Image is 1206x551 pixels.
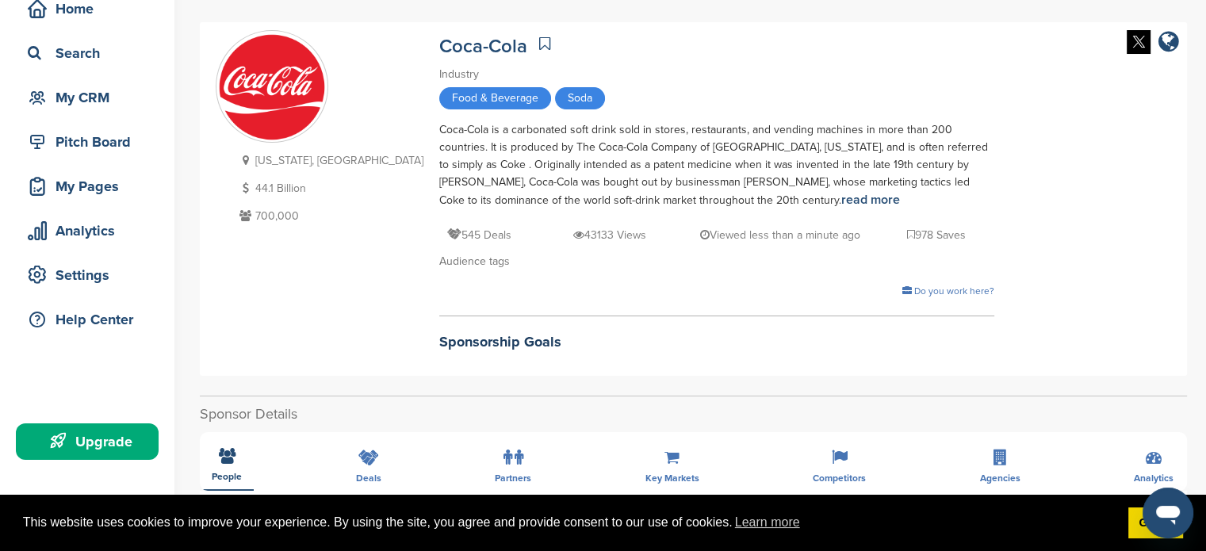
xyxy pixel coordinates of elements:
p: [US_STATE], [GEOGRAPHIC_DATA] [235,151,423,170]
div: Search [24,39,159,67]
a: Help Center [16,301,159,338]
p: 44.1 Billion [235,178,423,198]
a: read more [841,192,900,208]
a: My CRM [16,79,159,116]
img: Twitter white [1127,30,1150,54]
span: Soda [555,87,605,109]
div: My Pages [24,172,159,201]
div: Industry [439,66,994,83]
div: Audience tags [439,253,994,270]
a: dismiss cookie message [1128,507,1183,539]
p: 978 Saves [907,225,966,245]
p: 43133 Views [573,225,646,245]
a: My Pages [16,168,159,205]
a: Analytics [16,212,159,249]
span: This website uses cookies to improve your experience. By using the site, you agree and provide co... [23,511,1116,534]
p: Viewed less than a minute ago [700,225,860,245]
div: My CRM [24,83,159,112]
h2: Sponsorship Goals [439,331,994,353]
h2: Sponsor Details [200,404,1187,425]
span: Food & Beverage [439,87,551,109]
a: company link [1158,30,1179,56]
div: Pitch Board [24,128,159,156]
a: Search [16,35,159,71]
div: Upgrade [24,427,159,456]
a: Upgrade [16,423,159,460]
span: Do you work here? [914,285,994,297]
p: 700,000 [235,206,423,226]
a: learn more about cookies [733,511,802,534]
div: Analytics [24,216,159,245]
p: 545 Deals [447,225,511,245]
a: Coca-Cola [439,35,527,58]
div: Help Center [24,305,159,334]
a: Pitch Board [16,124,159,160]
div: Coca-Cola is a carbonated soft drink sold in stores, restaurants, and vending machines in more th... [439,121,994,209]
img: Sponsorpitch & Coca-Cola [216,32,327,143]
iframe: Button to launch messaging window [1143,488,1193,538]
a: Settings [16,257,159,293]
div: Settings [24,261,159,289]
a: Do you work here? [902,285,994,297]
